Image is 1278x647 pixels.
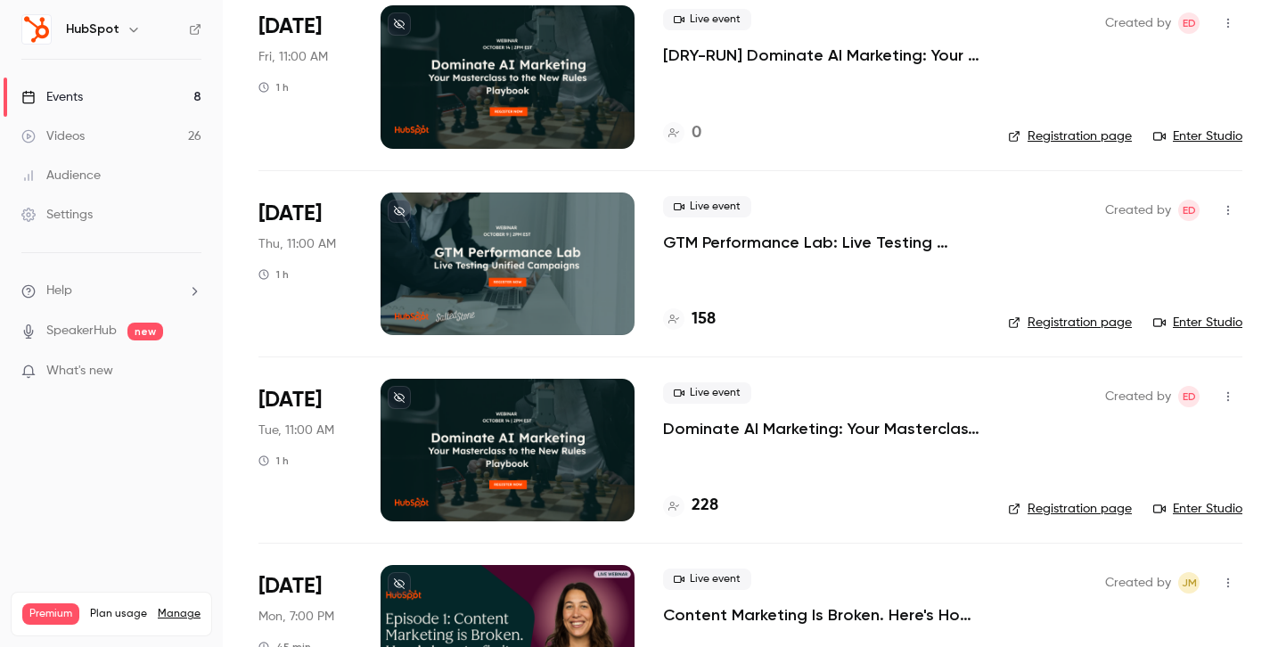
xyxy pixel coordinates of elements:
[1183,12,1196,34] span: ED
[46,322,117,340] a: SpeakerHub
[1153,314,1242,332] a: Enter Studio
[1105,12,1171,34] span: Created by
[22,15,51,44] img: HubSpot
[21,206,93,224] div: Settings
[258,386,322,414] span: [DATE]
[158,607,201,621] a: Manage
[1183,386,1196,407] span: ED
[1183,200,1196,221] span: ED
[258,608,334,626] span: Mon, 7:00 PM
[663,604,979,626] a: Content Marketing Is Broken. Here's How to Fix It.
[21,167,101,184] div: Audience
[258,267,289,282] div: 1 h
[1008,127,1132,145] a: Registration page
[1008,500,1132,518] a: Registration page
[1178,572,1200,594] span: Jemima Mohan
[258,48,328,66] span: Fri, 11:00 AM
[258,379,352,521] div: Oct 14 Tue, 2:00 PM (America/New York)
[692,121,701,145] h4: 0
[663,307,716,332] a: 158
[663,45,979,66] a: [DRY-RUN] Dominate AI Marketing: Your Masterclass to the New Rules Playbook
[258,235,336,253] span: Thu, 11:00 AM
[180,364,201,380] iframe: Noticeable Trigger
[663,9,751,30] span: Live event
[1105,572,1171,594] span: Created by
[90,607,147,621] span: Plan usage
[663,382,751,404] span: Live event
[127,323,163,340] span: new
[21,282,201,300] li: help-dropdown-opener
[258,454,289,468] div: 1 h
[258,5,352,148] div: Oct 3 Fri, 11:00 AM (America/Los Angeles)
[46,362,113,381] span: What's new
[66,20,119,38] h6: HubSpot
[258,192,352,335] div: Oct 9 Thu, 2:00 PM (America/New York)
[258,80,289,94] div: 1 h
[1178,386,1200,407] span: Elika Dizechi
[692,307,716,332] h4: 158
[1178,12,1200,34] span: Elika Dizechi
[1182,572,1197,594] span: JM
[258,12,322,41] span: [DATE]
[22,603,79,625] span: Premium
[663,418,979,439] a: Dominate AI Marketing: Your Masterclass to the New Rules Playbook
[663,569,751,590] span: Live event
[258,572,322,601] span: [DATE]
[1105,200,1171,221] span: Created by
[663,121,701,145] a: 0
[258,200,322,228] span: [DATE]
[663,196,751,217] span: Live event
[46,282,72,300] span: Help
[663,232,979,253] a: GTM Performance Lab: Live Testing Unified Campaigns
[692,494,718,518] h4: 228
[21,88,83,106] div: Events
[1008,314,1132,332] a: Registration page
[1105,386,1171,407] span: Created by
[1153,127,1242,145] a: Enter Studio
[258,422,334,439] span: Tue, 11:00 AM
[663,494,718,518] a: 228
[1178,200,1200,221] span: Elika Dizechi
[1153,500,1242,518] a: Enter Studio
[21,127,85,145] div: Videos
